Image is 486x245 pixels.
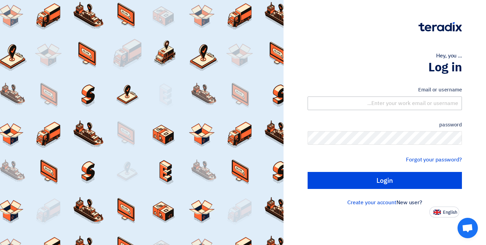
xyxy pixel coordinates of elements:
font: Log in [428,58,462,76]
img: Teradix logo [419,22,462,32]
font: New user? [396,198,422,207]
button: English [429,207,459,217]
img: en-US.png [433,210,441,215]
font: Email or username [418,86,462,93]
a: Create your account [347,198,396,207]
font: English [443,209,457,215]
a: Open chat [458,218,478,238]
font: Hey, you ... [436,52,462,60]
input: Login [308,172,462,189]
input: Enter your work email or username... [308,97,462,110]
a: Forgot your password? [406,156,462,164]
font: password [439,121,462,128]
